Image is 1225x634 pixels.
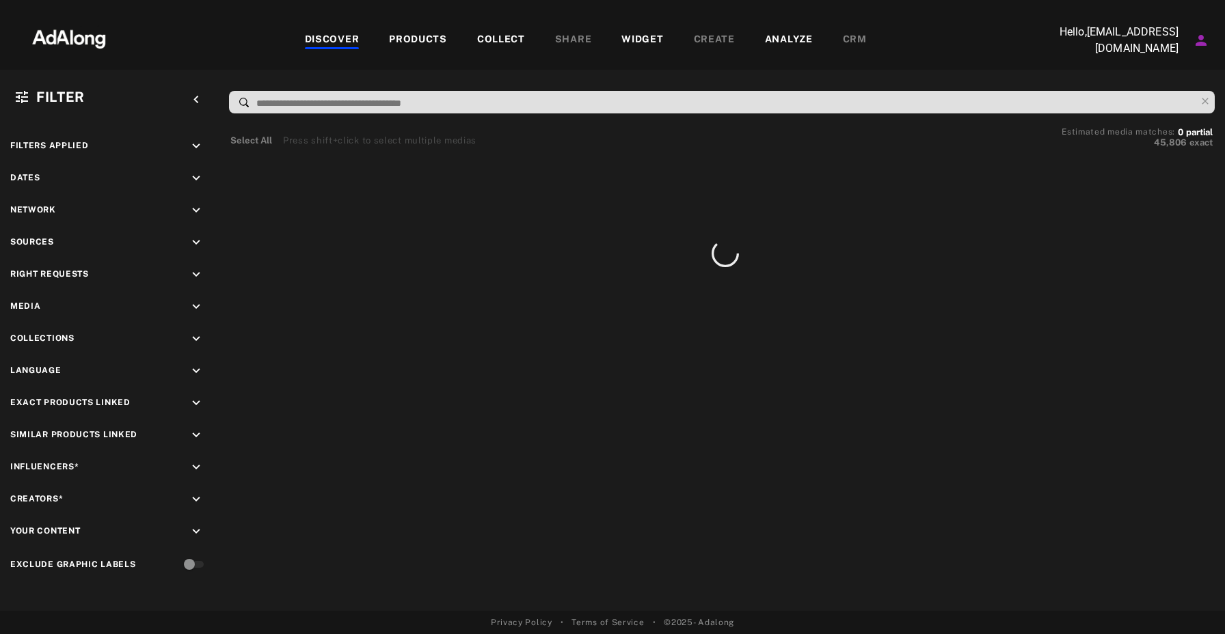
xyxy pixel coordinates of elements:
[10,526,80,536] span: Your Content
[189,492,204,507] i: keyboard_arrow_down
[10,430,137,439] span: Similar Products Linked
[10,141,89,150] span: Filters applied
[189,299,204,314] i: keyboard_arrow_down
[36,89,85,105] span: Filter
[1178,129,1213,136] button: 0partial
[283,134,476,148] div: Press shift+click to select multiple medias
[765,32,813,49] div: ANALYZE
[305,32,360,49] div: DISCOVER
[10,205,56,215] span: Network
[1154,137,1187,148] span: 45,806
[561,616,564,629] span: •
[1042,24,1179,57] p: Hello, [EMAIL_ADDRESS][DOMAIN_NAME]
[10,269,89,279] span: Right Requests
[621,32,663,49] div: WIDGET
[477,32,525,49] div: COLLECT
[10,398,131,407] span: Exact Products Linked
[189,203,204,218] i: keyboard_arrow_down
[10,333,75,343] span: Collections
[571,616,644,629] a: Terms of Service
[189,267,204,282] i: keyboard_arrow_down
[664,616,734,629] span: © 2025 - Adalong
[189,331,204,346] i: keyboard_arrow_down
[1062,136,1213,150] button: 45,806exact
[843,32,867,49] div: CRM
[189,460,204,475] i: keyboard_arrow_down
[1189,29,1213,52] button: Account settings
[653,616,656,629] span: •
[10,301,41,311] span: Media
[189,428,204,443] i: keyboard_arrow_down
[189,92,204,107] i: keyboard_arrow_left
[189,139,204,154] i: keyboard_arrow_down
[189,396,204,411] i: keyboard_arrow_down
[491,616,552,629] a: Privacy Policy
[10,494,63,504] span: Creators*
[9,17,129,58] img: 63233d7d88ed69de3c212112c67096b6.png
[10,558,135,570] div: Exclude Graphic Labels
[189,524,204,539] i: keyboard_arrow_down
[189,235,204,250] i: keyboard_arrow_down
[10,366,62,375] span: Language
[189,171,204,186] i: keyboard_arrow_down
[189,363,204,378] i: keyboard_arrow_down
[10,173,40,182] span: Dates
[389,32,447,49] div: PRODUCTS
[694,32,735,49] div: CREATE
[555,32,592,49] div: SHARE
[1178,127,1183,137] span: 0
[1062,127,1175,137] span: Estimated media matches:
[10,237,54,247] span: Sources
[10,462,79,471] span: Influencers*
[230,134,272,148] button: Select All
